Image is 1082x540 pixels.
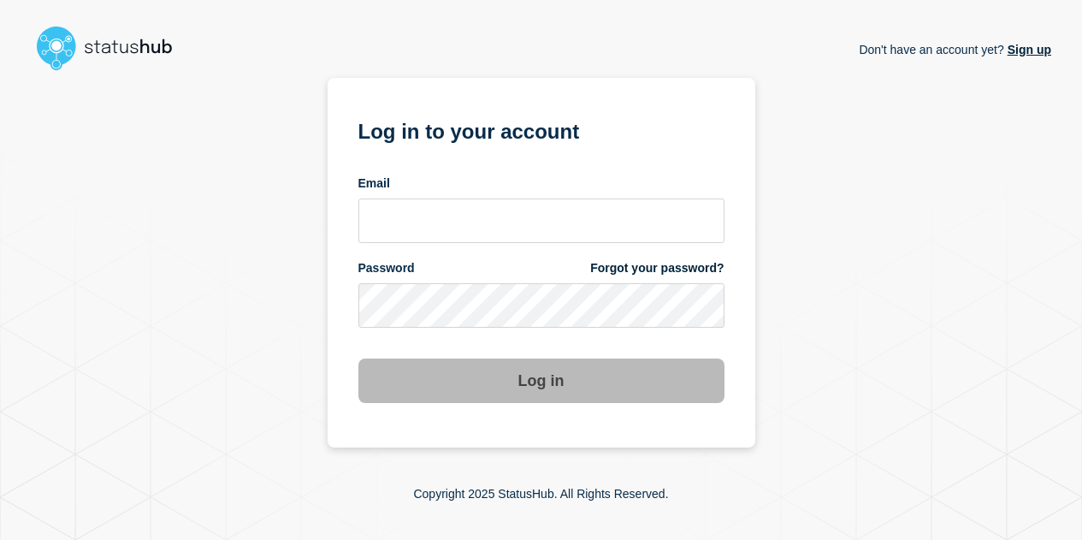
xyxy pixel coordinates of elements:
p: Copyright 2025 StatusHub. All Rights Reserved. [413,487,668,501]
input: password input [358,283,724,328]
p: Don't have an account yet? [859,29,1051,70]
h1: Log in to your account [358,114,724,145]
span: Email [358,175,390,192]
button: Log in [358,359,724,403]
a: Forgot your password? [590,260,724,276]
a: Sign up [1004,43,1051,56]
input: email input [358,199,724,243]
img: StatusHub logo [31,21,193,75]
span: Password [358,260,415,276]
